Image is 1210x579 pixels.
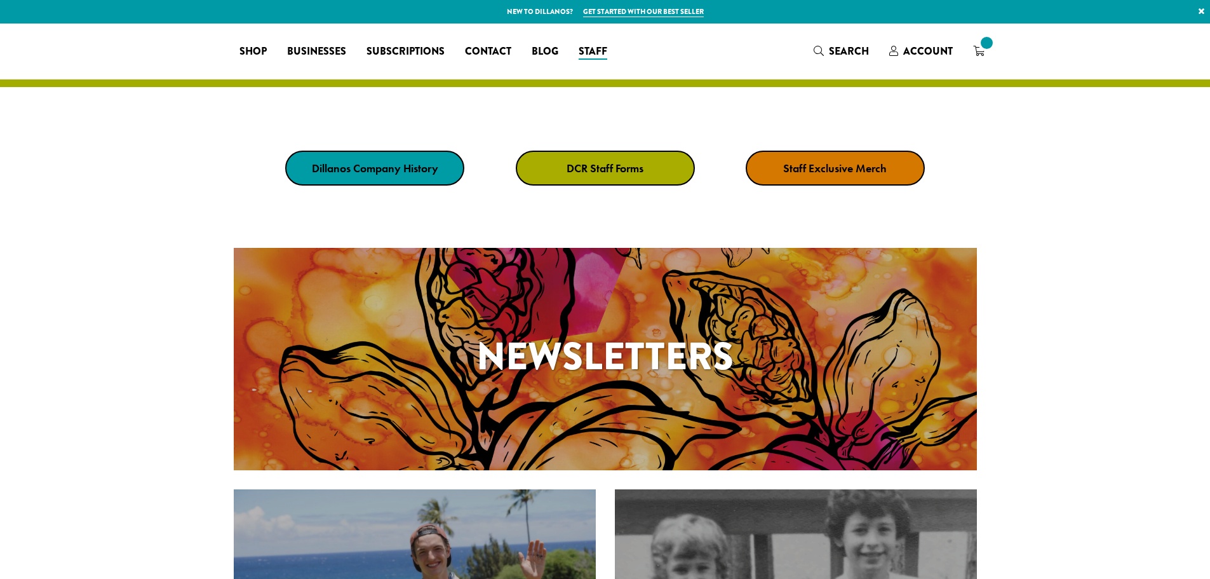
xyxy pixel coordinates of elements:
[803,41,879,62] a: Search
[783,161,887,175] strong: Staff Exclusive Merch
[239,44,267,60] span: Shop
[568,41,617,62] a: Staff
[532,44,558,60] span: Blog
[829,44,869,58] span: Search
[234,248,977,470] a: Newsletters
[516,151,695,186] a: DCR Staff Forms
[903,44,953,58] span: Account
[312,161,438,175] strong: Dillanos Company History
[285,151,464,186] a: Dillanos Company History
[234,328,977,385] h1: Newsletters
[579,44,607,60] span: Staff
[229,41,277,62] a: Shop
[583,6,704,17] a: Get started with our best seller
[746,151,925,186] a: Staff Exclusive Merch
[567,161,643,175] strong: DCR Staff Forms
[366,44,445,60] span: Subscriptions
[287,44,346,60] span: Businesses
[465,44,511,60] span: Contact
